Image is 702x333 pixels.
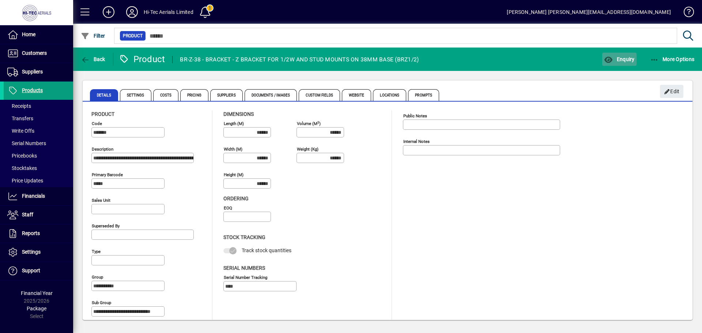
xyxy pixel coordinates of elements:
mat-label: Width (m) [224,147,242,152]
span: Details [90,89,118,101]
mat-label: Volume (m ) [297,121,321,126]
div: BR-Z-38 - BRACKET - Z BRACKET FOR 1/2W AND STUD MOUNTS ON 38MM BASE (BRZ1/2) [180,54,419,65]
sup: 3 [317,120,319,124]
span: Price Updates [7,178,43,183]
button: Edit [660,85,683,98]
a: Knowledge Base [678,1,693,25]
span: Track stock quantities [242,247,291,253]
mat-label: Description [92,147,113,152]
span: Stock Tracking [223,234,265,240]
span: Financials [22,193,45,199]
a: Home [4,26,73,44]
mat-label: Height (m) [224,172,244,177]
button: More Options [648,53,697,66]
a: Write Offs [4,125,73,137]
div: Hi-Tec Aerials Limited [144,6,193,18]
button: Filter [79,29,107,42]
a: Receipts [4,100,73,112]
mat-label: Code [92,121,102,126]
mat-label: EOQ [224,205,232,211]
a: Financials [4,187,73,205]
button: Back [79,53,107,66]
span: Financial Year [21,290,53,296]
mat-label: Sub group [92,300,111,305]
span: Documents / Images [245,89,297,101]
mat-label: Public Notes [403,113,427,118]
span: Enquiry [604,56,634,62]
span: Pricebooks [7,153,37,159]
span: Stocktakes [7,165,37,171]
app-page-header-button: Back [73,53,113,66]
span: Serial Numbers [223,265,265,271]
mat-label: Serial Number tracking [224,275,267,280]
span: Reports [22,230,40,236]
mat-label: Group [92,275,103,280]
div: [PERSON_NAME] [PERSON_NAME][EMAIL_ADDRESS][DOMAIN_NAME] [507,6,671,18]
mat-label: Weight (Kg) [297,147,318,152]
span: Locations [373,89,406,101]
span: Settings [120,89,151,101]
a: Staff [4,206,73,224]
span: Product [91,111,114,117]
span: Prompts [408,89,439,101]
span: Product [123,32,143,39]
span: Website [342,89,371,101]
mat-label: Length (m) [224,121,244,126]
span: Package [27,306,46,311]
span: Costs [153,89,179,101]
span: More Options [650,56,695,62]
a: Price Updates [4,174,73,187]
span: Filter [81,33,105,39]
span: Write Offs [7,128,34,134]
a: Reports [4,224,73,243]
a: Stocktakes [4,162,73,174]
a: Support [4,262,73,280]
span: Back [81,56,105,62]
span: Serial Numbers [7,140,46,146]
span: Suppliers [22,69,43,75]
a: Transfers [4,112,73,125]
span: Dimensions [223,111,254,117]
span: Home [22,31,35,37]
span: Edit [664,86,680,98]
a: Pricebooks [4,150,73,162]
button: Profile [120,5,144,19]
mat-label: Type [92,249,101,254]
span: Products [22,87,43,93]
a: Settings [4,243,73,261]
a: Customers [4,44,73,63]
span: Staff [22,212,33,217]
span: Receipts [7,103,31,109]
span: Pricing [180,89,208,101]
mat-label: Superseded by [92,223,120,228]
span: Transfers [7,116,33,121]
a: Serial Numbers [4,137,73,150]
button: Add [97,5,120,19]
span: Settings [22,249,41,255]
button: Enquiry [602,53,636,66]
mat-label: Internal Notes [403,139,430,144]
span: Suppliers [210,89,243,101]
div: Product [119,53,165,65]
span: Custom Fields [299,89,340,101]
mat-label: Primary barcode [92,172,123,177]
span: Ordering [223,196,249,201]
a: Suppliers [4,63,73,81]
span: Customers [22,50,47,56]
mat-label: Sales unit [92,198,110,203]
span: Support [22,268,40,273]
